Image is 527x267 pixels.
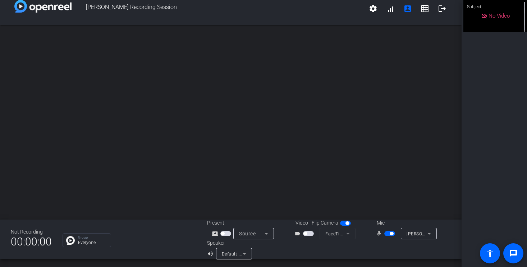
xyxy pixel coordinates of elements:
span: 00:00:00 [11,233,52,250]
mat-icon: logout [438,4,446,13]
mat-icon: mic_none [376,229,384,238]
mat-icon: settings [369,4,377,13]
p: Group [78,236,107,239]
p: Everyone [78,240,107,245]
mat-icon: accessibility [486,249,494,258]
mat-icon: volume_up [207,249,216,258]
span: Video [295,219,308,227]
mat-icon: message [509,249,518,258]
mat-icon: grid_on [421,4,429,13]
mat-icon: videocam_outline [294,229,303,238]
div: Speaker [207,239,250,247]
div: Not Recording [11,228,52,236]
div: Mic [370,219,441,227]
img: Chat Icon [66,236,75,245]
div: Present [207,219,279,227]
span: [PERSON_NAME]’s iPhone Microphone [407,231,487,236]
span: Source [239,231,256,236]
span: Flip Camera [312,219,338,227]
mat-icon: account_box [403,4,412,13]
span: Default - MacBook Pro Speakers (Built-in) [222,251,308,257]
mat-icon: screen_share_outline [212,229,220,238]
span: No Video [489,13,510,19]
